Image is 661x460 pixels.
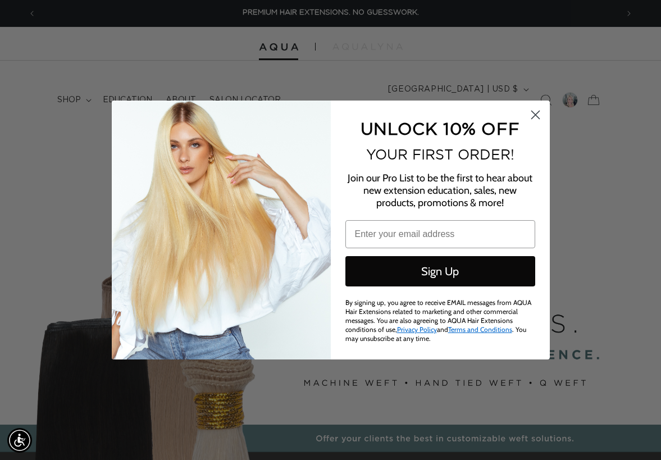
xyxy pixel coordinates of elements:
span: UNLOCK 10% OFF [361,119,519,138]
span: Join our Pro List to be the first to hear about new extension education, sales, new products, pro... [348,172,532,209]
div: Accessibility Menu [7,428,32,453]
button: Sign Up [345,256,535,286]
img: daab8b0d-f573-4e8c-a4d0-05ad8d765127.png [112,101,331,359]
span: By signing up, you agree to receive EMAIL messages from AQUA Hair Extensions related to marketing... [345,298,531,343]
a: Terms and Conditions [448,325,512,334]
iframe: Chat Widget [605,406,661,460]
a: Privacy Policy [397,325,437,334]
span: YOUR FIRST ORDER! [366,147,514,162]
input: Enter your email address [345,220,535,248]
button: Close dialog [526,105,545,125]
